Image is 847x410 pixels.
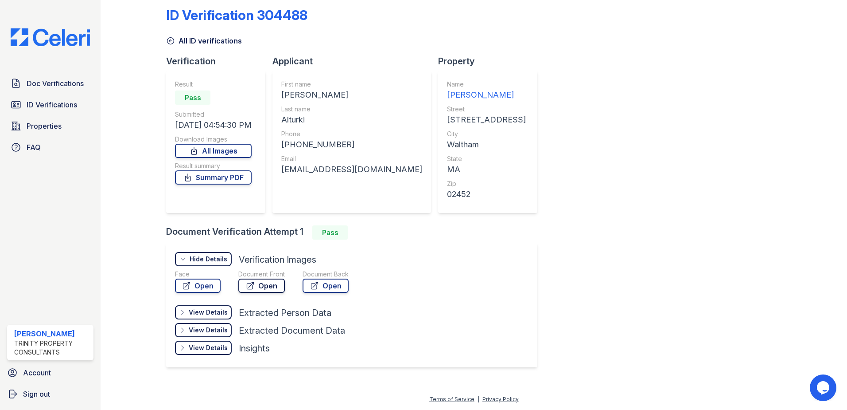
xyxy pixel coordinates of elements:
a: Open [303,279,349,293]
div: Submitted [175,110,252,119]
a: ID Verifications [7,96,93,114]
div: Email [281,154,422,163]
div: Face [175,270,221,279]
div: Extracted Document Data [239,324,345,337]
div: First name [281,80,422,89]
div: [PHONE_NUMBER] [281,138,422,151]
div: [EMAIL_ADDRESS][DOMAIN_NAME] [281,163,422,176]
a: Properties [7,117,93,135]
a: All ID verifications [166,35,242,46]
div: Zip [447,179,526,188]
a: Name [PERSON_NAME] [447,80,526,101]
a: Summary PDF [175,170,252,185]
div: [DATE] 04:54:30 PM [175,119,252,131]
div: [PERSON_NAME] [14,328,90,339]
div: Verification Images [239,253,316,266]
div: [PERSON_NAME] [447,89,526,101]
div: Hide Details [190,255,227,264]
div: Applicant [272,55,438,67]
a: Doc Verifications [7,75,93,92]
div: Waltham [447,138,526,151]
div: Name [447,80,526,89]
div: MA [447,163,526,176]
a: Open [175,279,221,293]
span: Account [23,367,51,378]
div: View Details [189,343,228,352]
div: Street [447,105,526,114]
div: Phone [281,130,422,138]
div: Download Images [175,135,252,144]
div: Result [175,80,252,89]
div: ID Verification 304488 [166,7,307,23]
a: Privacy Policy [482,396,519,402]
div: Verification [166,55,272,67]
img: CE_Logo_Blue-a8612792a0a2168367f1c8372b55b34899dd931a85d93a1a3d3e32e68fde9ad4.png [4,28,97,46]
div: Result summary [175,162,252,170]
span: Sign out [23,389,50,399]
a: All Images [175,144,252,158]
div: 02452 [447,188,526,201]
div: Document Back [303,270,349,279]
div: Last name [281,105,422,114]
span: FAQ [27,142,41,153]
div: [STREET_ADDRESS] [447,114,526,126]
span: Doc Verifications [27,78,84,89]
div: Document Front [238,270,285,279]
div: Alturki [281,114,422,126]
iframe: chat widget [810,375,838,401]
a: Sign out [4,385,97,403]
a: Terms of Service [429,396,474,402]
div: View Details [189,308,228,317]
span: ID Verifications [27,99,77,110]
div: Extracted Person Data [239,307,331,319]
a: FAQ [7,138,93,156]
div: [PERSON_NAME] [281,89,422,101]
div: Trinity Property Consultants [14,339,90,357]
div: State [447,154,526,163]
div: View Details [189,326,228,335]
div: Property [438,55,544,67]
div: Pass [312,225,348,240]
a: Account [4,364,97,382]
div: Document Verification Attempt 1 [166,225,544,240]
a: Open [238,279,285,293]
span: Properties [27,121,62,131]
div: Insights [239,342,270,355]
div: | [478,396,479,402]
div: Pass [175,91,210,105]
div: City [447,130,526,138]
